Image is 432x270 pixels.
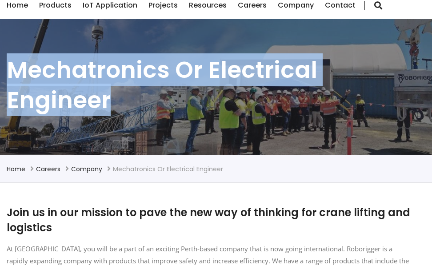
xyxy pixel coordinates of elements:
a: Careers [36,165,60,173]
a: Company [71,165,102,173]
a: Home [7,165,25,173]
h1: Mechatronics or Electrical Engineer [7,55,425,115]
li: Mechatronics or Electrical Engineer [113,164,223,174]
h2: Join us in our mission to pave the new way of thinking for crane lifting and logistics [7,205,412,235]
